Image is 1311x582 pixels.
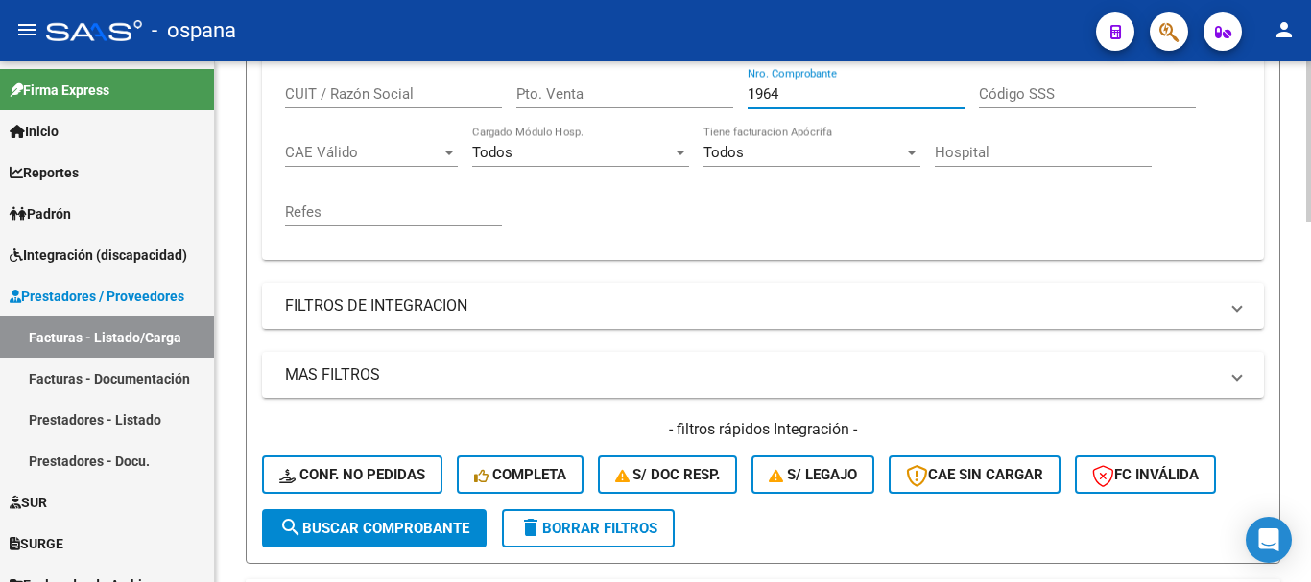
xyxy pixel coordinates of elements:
[10,162,79,183] span: Reportes
[769,466,857,483] span: S/ legajo
[262,455,442,494] button: Conf. no pedidas
[474,466,566,483] span: Completa
[285,295,1218,316] mat-panel-title: FILTROS DE INTEGRACION
[703,144,744,161] span: Todos
[472,144,512,161] span: Todos
[10,203,71,224] span: Padrón
[906,466,1043,483] span: CAE SIN CARGAR
[285,144,441,161] span: CAE Válido
[1075,455,1216,494] button: FC Inválida
[15,18,38,41] mat-icon: menu
[615,466,721,483] span: S/ Doc Resp.
[152,10,236,52] span: - ospana
[262,283,1264,329] mat-expansion-panel-header: FILTROS DE INTEGRACION
[598,455,738,494] button: S/ Doc Resp.
[751,455,874,494] button: S/ legajo
[10,121,59,142] span: Inicio
[889,455,1061,494] button: CAE SIN CARGAR
[1273,18,1296,41] mat-icon: person
[519,516,542,539] mat-icon: delete
[279,516,302,539] mat-icon: search
[457,455,584,494] button: Completa
[262,419,1264,440] h4: - filtros rápidos Integración -
[1246,517,1292,563] div: Open Intercom Messenger
[1092,466,1199,483] span: FC Inválida
[10,286,184,307] span: Prestadores / Proveedores
[262,352,1264,398] mat-expansion-panel-header: MAS FILTROS
[10,244,187,266] span: Integración (discapacidad)
[262,509,487,547] button: Buscar Comprobante
[502,509,675,547] button: Borrar Filtros
[10,533,63,554] span: SURGE
[10,80,109,101] span: Firma Express
[279,466,425,483] span: Conf. no pedidas
[10,492,47,513] span: SUR
[519,520,657,537] span: Borrar Filtros
[279,520,469,537] span: Buscar Comprobante
[285,364,1218,385] mat-panel-title: MAS FILTROS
